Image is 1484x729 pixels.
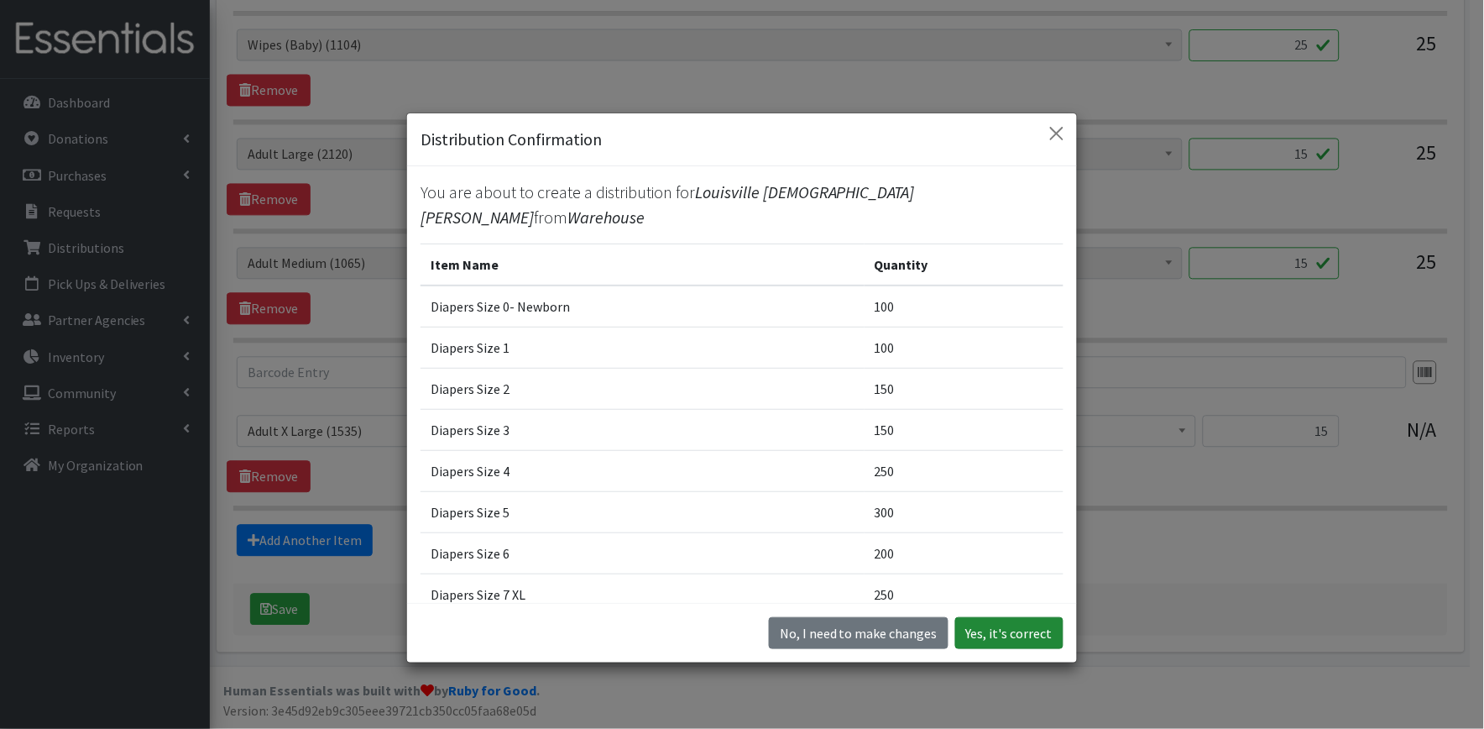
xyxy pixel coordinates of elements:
[421,532,865,574] td: Diapers Size 6
[865,327,1063,368] td: 100
[865,244,1063,286] th: Quantity
[567,207,645,228] span: Warehouse
[421,244,865,286] th: Item Name
[421,127,602,152] h5: Distribution Confirmation
[865,286,1063,328] td: 100
[421,450,865,491] td: Diapers Size 4
[421,181,915,228] span: Louisville [DEMOGRAPHIC_DATA][PERSON_NAME]
[421,368,865,409] td: Diapers Size 2
[865,574,1063,615] td: 250
[421,409,865,450] td: Diapers Size 3
[865,450,1063,491] td: 250
[865,532,1063,574] td: 200
[421,180,1063,230] p: You are about to create a distribution for from
[421,574,865,615] td: Diapers Size 7 XL
[1043,120,1070,147] button: Close
[955,617,1063,649] button: Yes, it's correct
[769,617,948,649] button: No I need to make changes
[421,491,865,532] td: Diapers Size 5
[865,368,1063,409] td: 150
[421,327,865,368] td: Diapers Size 1
[865,409,1063,450] td: 150
[865,491,1063,532] td: 300
[421,286,865,328] td: Diapers Size 0- Newborn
